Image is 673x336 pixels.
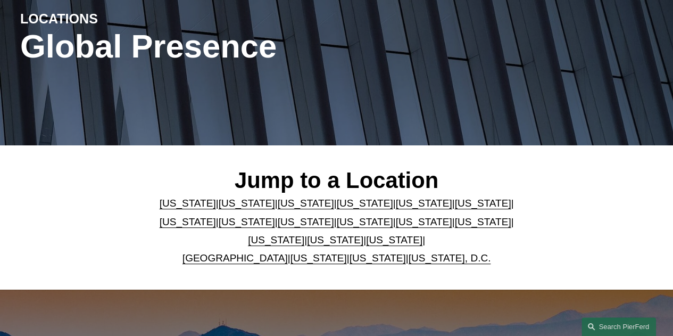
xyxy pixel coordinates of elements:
[307,234,363,245] a: [US_STATE]
[219,198,275,209] a: [US_STATE]
[337,198,393,209] a: [US_STATE]
[152,194,521,267] p: | | | | | | | | | | | | | | | | | |
[454,198,511,209] a: [US_STATE]
[454,216,511,227] a: [US_STATE]
[581,317,656,336] a: Search this site
[350,252,406,264] a: [US_STATE]
[160,198,216,209] a: [US_STATE]
[152,167,521,194] h2: Jump to a Location
[278,216,334,227] a: [US_STATE]
[20,11,178,28] h4: LOCATIONS
[278,198,334,209] a: [US_STATE]
[182,252,288,264] a: [GEOGRAPHIC_DATA]
[248,234,304,245] a: [US_STATE]
[395,198,452,209] a: [US_STATE]
[409,252,491,264] a: [US_STATE], D.C.
[219,216,275,227] a: [US_STATE]
[160,216,216,227] a: [US_STATE]
[290,252,347,264] a: [US_STATE]
[337,216,393,227] a: [US_STATE]
[366,234,422,245] a: [US_STATE]
[20,28,442,65] h1: Global Presence
[395,216,452,227] a: [US_STATE]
